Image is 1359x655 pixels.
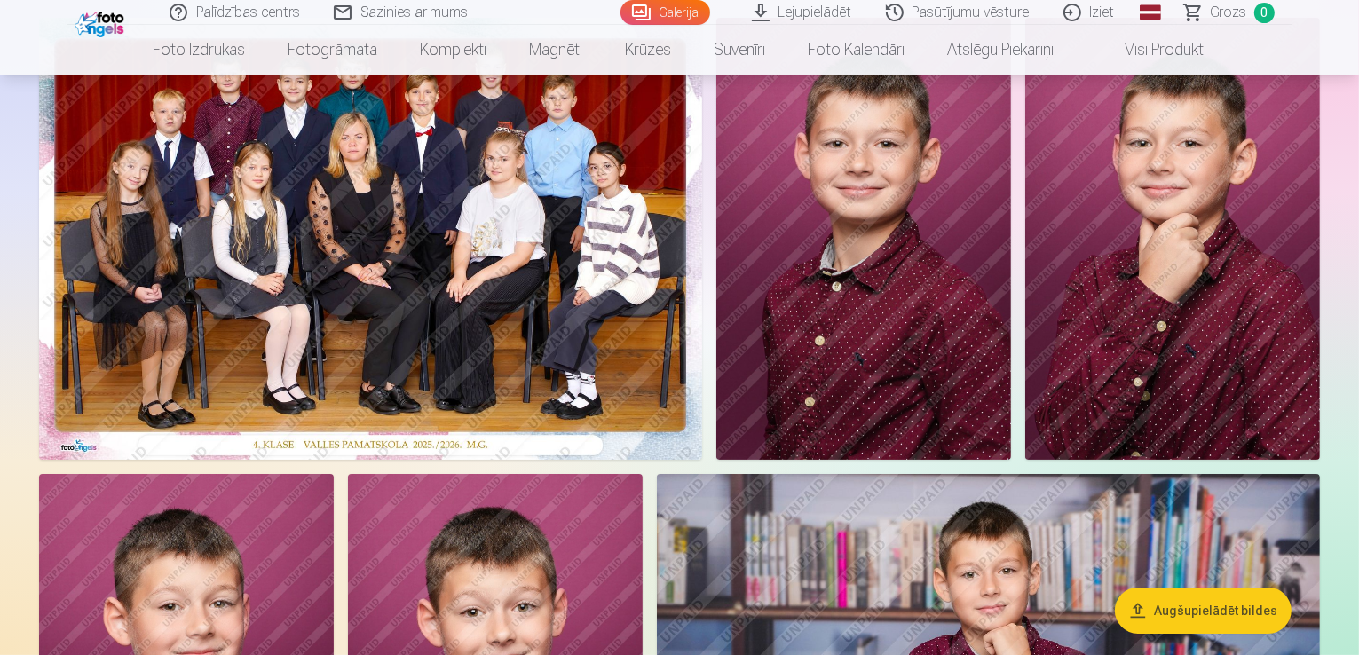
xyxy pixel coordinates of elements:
span: 0 [1254,3,1275,23]
a: Suvenīri [692,25,786,75]
a: Krūzes [604,25,692,75]
a: Foto kalendāri [786,25,926,75]
a: Atslēgu piekariņi [926,25,1075,75]
span: Grozs [1211,2,1247,23]
a: Visi produkti [1075,25,1228,75]
a: Magnēti [508,25,604,75]
img: /fa1 [75,7,129,37]
a: Foto izdrukas [131,25,266,75]
a: Komplekti [399,25,508,75]
button: Augšupielādēt bildes [1115,588,1292,634]
a: Fotogrāmata [266,25,399,75]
